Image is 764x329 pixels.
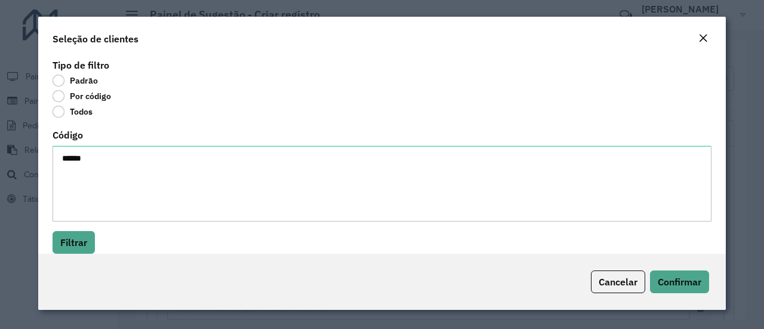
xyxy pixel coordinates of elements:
button: Close [695,31,711,47]
button: Cancelar [591,270,645,293]
button: Confirmar [650,270,709,293]
label: Todos [53,106,93,118]
em: Fechar [698,33,708,43]
h4: Seleção de clientes [53,32,138,46]
span: Cancelar [599,276,637,288]
label: Padrão [53,75,98,87]
label: Tipo de filtro [53,58,109,72]
span: Confirmar [658,276,701,288]
label: Código [53,128,83,142]
button: Filtrar [53,231,95,254]
label: Por código [53,90,111,102]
